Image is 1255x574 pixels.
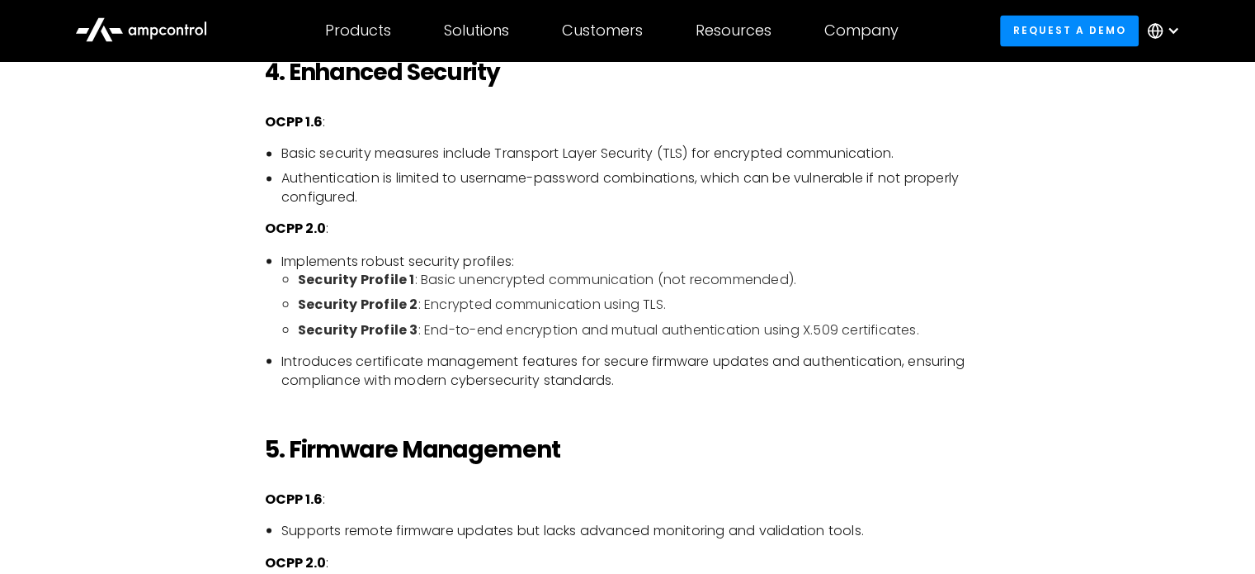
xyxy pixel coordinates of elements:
div: Resources [696,21,771,40]
strong: 4. Enhanced Security [265,56,500,88]
li: Authentication is limited to username-password combinations, which can be vulnerable if not prope... [281,169,990,206]
strong: OCPP 2.0 [265,219,326,238]
li: Introduces certificate management features for secure firmware updates and authentication, ensuri... [281,352,990,389]
div: Customers [562,21,643,40]
strong: OCPP 1.6 [265,489,323,508]
strong: Security Profile 3 [298,320,418,339]
div: Products [325,21,391,40]
p: : [265,490,990,508]
p: : [265,113,990,131]
strong: Security Profile 1 [298,269,415,288]
div: Solutions [444,21,509,40]
li: Supports remote firmware updates but lacks advanced monitoring and validation tools. [281,521,990,539]
strong: OCPP 1.6 [265,112,323,131]
li: : Basic unencrypted communication (not recommended). [298,270,990,288]
strong: Security Profile 2 [298,294,418,313]
li: Implements robust security profiles: [281,252,990,339]
li: : Encrypted communication using TLS. [298,295,990,313]
div: Company [824,21,899,40]
strong: OCPP 2.0 [265,553,326,572]
a: Request a demo [1000,15,1139,45]
li: Basic security measures include Transport Layer Security (TLS) for encrypted communication. [281,145,990,163]
p: : [265,220,990,238]
li: : End-to-end encryption and mutual authentication using X.509 certificates. [298,320,990,339]
strong: 5. Firmware Management [265,433,559,465]
p: : [265,553,990,572]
